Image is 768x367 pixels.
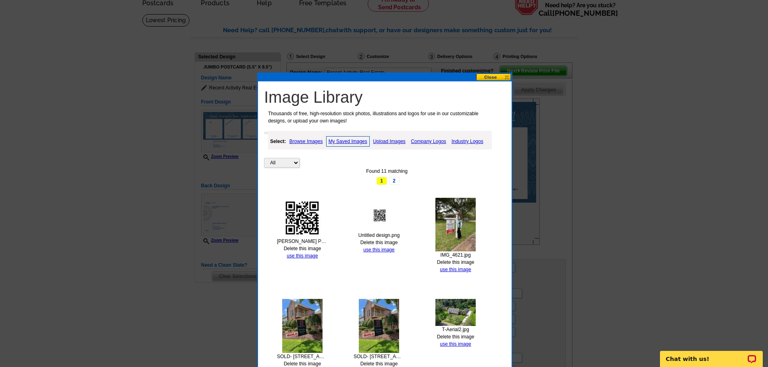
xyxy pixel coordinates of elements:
[326,136,370,147] a: My Saved Images
[360,361,398,367] a: Delete this image
[363,247,394,253] a: use this image
[655,342,768,367] iframe: LiveChat chat widget
[437,334,475,340] a: Delete this image
[284,361,321,367] a: Delete this image
[430,326,481,333] div: T-Aerial2.jpg
[264,110,495,124] p: Thousands of free, high-resolution stock photos, illustrations and logos for use in our customiza...
[389,177,400,185] a: 2
[371,137,408,146] a: Upload Images
[359,198,399,232] img: thumb-689390b2944d5.jpg
[277,353,328,360] div: SOLD- [STREET_ADDRESS] small.jpeg
[440,267,471,272] a: use this image
[450,137,485,146] a: Industry Logos
[440,341,471,347] a: use this image
[282,198,323,238] img: thumb-689392ab75c74.jpg
[264,168,510,175] div: Found 11 matching
[430,251,481,259] div: IMG_4621.jpg
[435,198,476,251] img: thumb-6893871c450f2.jpg
[360,240,398,245] a: Delete this image
[264,87,510,107] h1: Image Library
[359,299,399,352] img: thumb-6865723474300.jpg
[270,139,286,144] strong: Select:
[284,246,321,251] a: Delete this image
[287,253,318,259] a: use this image
[435,299,476,326] img: thumb-6747805801d2d.jpg
[354,232,404,239] div: Untitled design.png
[354,353,404,360] div: SOLD- [STREET_ADDRESS]
[409,137,448,146] a: Company Logos
[277,238,328,245] div: [PERSON_NAME] Partners QR.png
[287,137,325,146] a: Browse Images
[437,259,475,265] a: Delete this image
[377,177,387,185] span: 1
[282,299,323,352] img: thumb-68657dbbb3619.jpg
